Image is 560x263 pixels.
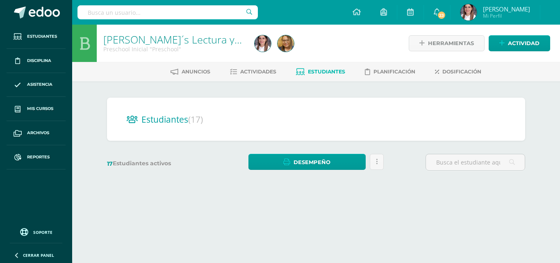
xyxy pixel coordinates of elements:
[7,49,66,73] a: Disciplina
[103,34,245,45] h1: MCI´s Lectura y Escritura PSCHB
[7,25,66,49] a: Estudiantes
[296,65,345,78] a: Estudiantes
[107,160,113,167] span: 17
[240,69,276,75] span: Actividades
[426,154,525,170] input: Busca el estudiante aquí...
[365,65,415,78] a: Planificación
[248,154,365,170] a: Desempeño
[7,73,66,97] a: Asistencia
[460,4,477,21] img: 469d785f4c6554ca61cd33725822c276.png
[77,5,258,19] input: Busca un usuario...
[7,97,66,121] a: Mis cursos
[27,33,57,40] span: Estudiantes
[33,229,52,235] span: Soporte
[409,35,485,51] a: Herramientas
[103,32,314,46] a: [PERSON_NAME]´s Lectura y Escritura PSCHB
[171,65,210,78] a: Anuncios
[27,81,52,88] span: Asistencia
[141,114,203,125] span: Estudiantes
[182,69,210,75] span: Anuncios
[188,114,203,125] span: (17)
[308,69,345,75] span: Estudiantes
[435,65,481,78] a: Dosificación
[107,160,207,167] label: Estudiantes activos
[489,35,550,51] a: Actividad
[373,69,415,75] span: Planificación
[27,130,49,136] span: Archivos
[7,121,66,145] a: Archivos
[103,45,245,53] div: Preschool Inicial 'Preschool'
[508,36,540,51] span: Actividad
[442,69,481,75] span: Dosificación
[437,11,446,20] span: 23
[7,145,66,169] a: Reportes
[27,105,53,112] span: Mis cursos
[27,57,51,64] span: Disciplina
[483,12,530,19] span: Mi Perfil
[278,35,294,52] img: 8ad3e554961351e0c751e929f472f3c4.png
[255,35,271,52] img: 469d785f4c6554ca61cd33725822c276.png
[428,36,474,51] span: Herramientas
[23,252,54,258] span: Cerrar panel
[27,154,50,160] span: Reportes
[483,5,530,13] span: [PERSON_NAME]
[230,65,276,78] a: Actividades
[294,155,330,170] span: Desempeño
[10,226,62,237] a: Soporte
